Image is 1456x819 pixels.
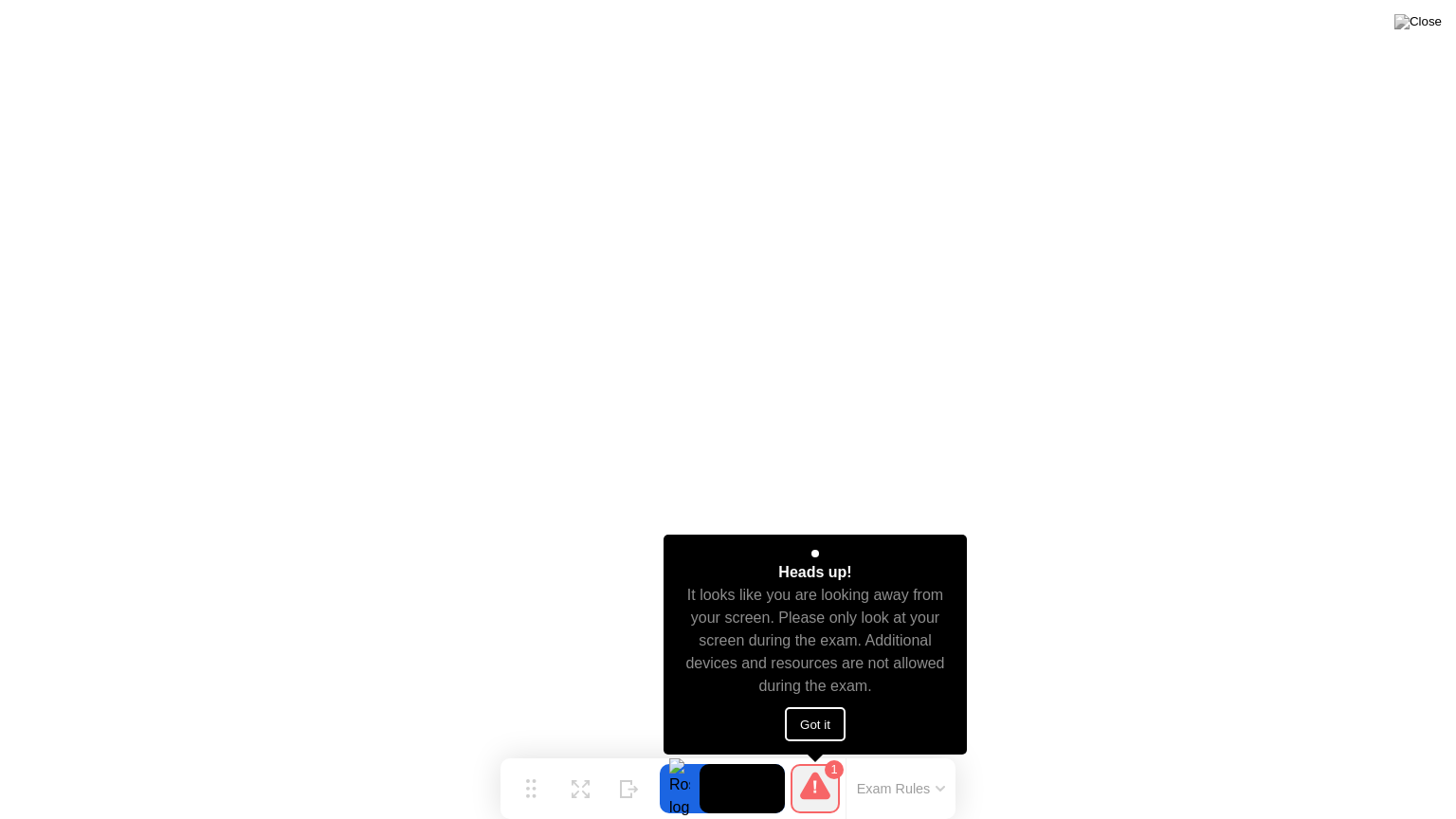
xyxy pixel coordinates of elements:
div: 1 [825,760,844,779]
img: Close [1394,14,1442,29]
button: Got it [785,707,846,741]
div: Heads up! [778,561,851,584]
div: It looks like you are looking away from your screen. Please only look at your screen during the e... [681,584,951,698]
button: Exam Rules [851,780,952,797]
